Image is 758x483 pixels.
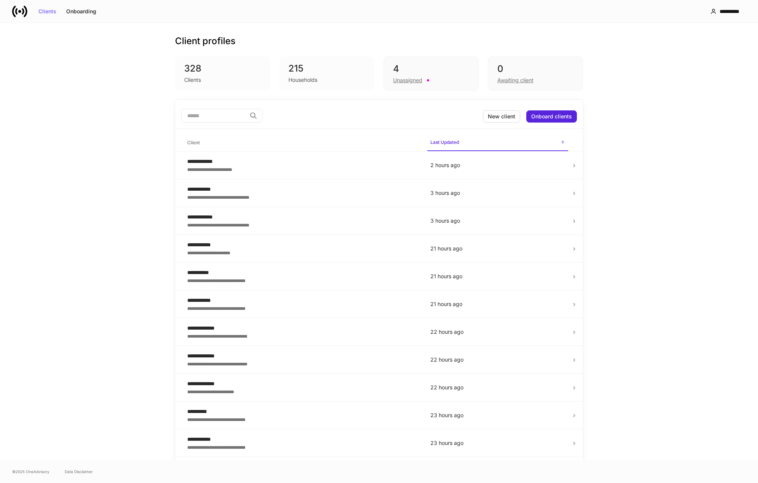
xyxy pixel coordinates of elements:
p: 22 hours ago [430,384,565,391]
div: 215 [288,62,365,75]
p: 22 hours ago [430,328,565,336]
p: 3 hours ago [430,217,565,225]
div: Households [288,76,317,84]
p: 21 hours ago [430,300,565,308]
h3: Client profiles [175,35,236,47]
span: Last Updated [427,135,568,151]
span: Client [184,135,421,151]
div: Onboarding [66,9,96,14]
div: New client [488,114,515,119]
div: Awaiting client [497,77,533,84]
a: Data Disclaimer [65,469,93,475]
div: Clients [184,76,201,84]
button: Onboard clients [526,110,577,123]
p: 3 hours ago [430,189,565,197]
p: 21 hours ago [430,273,565,280]
div: 328 [184,62,261,75]
div: 4Unassigned [384,56,479,91]
div: Unassigned [393,77,422,84]
div: 4 [393,63,469,75]
p: 22 hours ago [430,356,565,363]
span: © 2025 OneAdvisory [12,469,49,475]
h6: Client [187,139,200,146]
div: 0Awaiting client [488,56,583,91]
p: 23 hours ago [430,411,565,419]
button: New client [483,110,520,123]
button: Onboarding [61,5,101,18]
p: 23 hours ago [430,439,565,447]
div: Onboard clients [531,114,572,119]
div: 0 [497,63,573,75]
p: 2 hours ago [430,161,565,169]
div: Clients [38,9,56,14]
button: Clients [33,5,61,18]
h6: Last Updated [430,139,459,146]
p: 21 hours ago [430,245,565,252]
